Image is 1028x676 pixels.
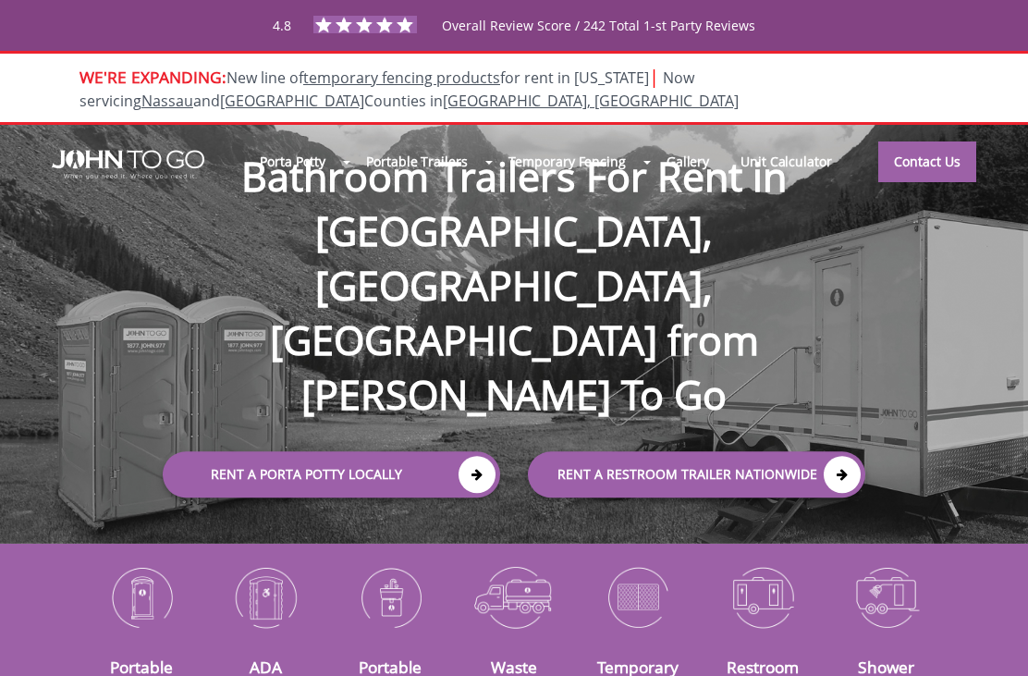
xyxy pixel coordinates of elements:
img: ADA-Accessible-Units-icon_N.png [217,559,313,634]
span: | [649,64,659,89]
a: Porta Potty [244,141,341,181]
a: Contact Us [878,141,976,182]
img: Temporary-Fencing-cion_N.png [590,559,686,634]
a: Gallery [651,141,725,181]
button: Live Chat [954,602,1028,676]
a: rent a RESTROOM TRAILER Nationwide [528,452,865,498]
a: Temporary Fencing [493,141,642,181]
span: WE'RE EXPANDING: [80,66,226,88]
img: Shower-Trailers-icon_N.png [838,559,935,634]
span: New line of for rent in [US_STATE] [80,68,739,111]
a: Nassau [141,91,193,111]
span: 4.8 [273,17,291,34]
img: JOHN to go [52,150,204,179]
h1: Bathroom Trailers For Rent in [GEOGRAPHIC_DATA], [GEOGRAPHIC_DATA], [GEOGRAPHIC_DATA] from [PERSO... [144,90,884,423]
img: Restroom-Trailers-icon_N.png [714,559,810,634]
a: Portable Trailers [350,141,483,181]
img: Portable-Sinks-icon_N.png [342,559,438,634]
img: Waste-Services-icon_N.png [466,559,562,634]
img: Portable-Toilets-icon_N.png [93,559,190,634]
span: Overall Review Score / 242 Total 1-st Party Reviews [442,17,755,71]
a: temporary fencing products [303,68,500,88]
a: Rent a Porta Potty Locally [163,452,500,498]
span: Now servicing and Counties in [80,68,739,111]
a: Unit Calculator [725,141,848,181]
